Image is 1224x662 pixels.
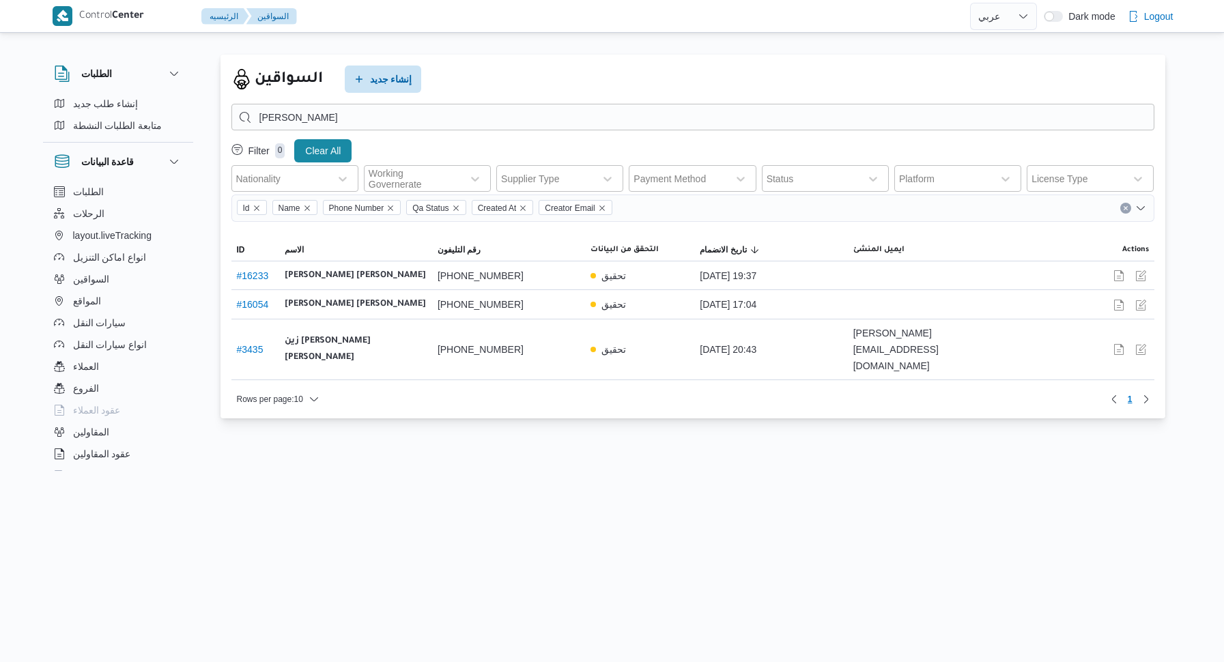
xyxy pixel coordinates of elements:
[237,200,267,215] span: Id
[1122,391,1138,407] button: Page 1 of 1
[386,204,395,212] button: Remove Phone Number from selection in this group
[294,139,352,162] button: Clear All
[73,249,147,265] span: انواع اماكن التنزيل
[255,68,323,91] h2: السواقين
[1128,391,1133,407] span: 1
[48,290,188,312] button: المواقع
[73,227,152,244] span: layout.liveTracking
[438,341,524,358] span: [PHONE_NUMBER]
[412,201,449,216] span: Qa Status
[634,173,706,184] div: Payment Method
[73,117,162,134] span: متابعة الطلبات النشطة
[54,66,182,82] button: الطلبات
[48,181,188,203] button: الطلبات
[73,96,139,112] span: إنشاء طلب جديد
[48,312,188,334] button: سيارات النقل
[48,356,188,377] button: العملاء
[323,200,401,215] span: Phone Number
[253,204,261,212] button: Remove Id from selection in this group
[1138,391,1154,407] button: Next page
[601,268,626,284] p: تحقيق
[231,391,325,407] button: Rows per page:10
[750,244,760,255] svg: Sorted in descending order
[275,143,285,158] p: 0
[853,244,905,255] span: ايميل المنشئ
[81,154,134,170] h3: قاعدة البيانات
[700,244,746,255] span: تاريخ الانضمام; Sorted in descending order
[1120,203,1131,214] button: Clear input
[14,607,57,648] iframe: chat widget
[236,173,281,184] div: Nationality
[767,173,794,184] div: Status
[237,391,303,407] span: Rows per page : 10
[231,239,279,261] button: ID
[81,66,112,82] h3: الطلبات
[1122,3,1179,30] button: Logout
[700,341,756,358] span: [DATE] 20:43
[48,421,188,443] button: المقاولين
[438,244,481,255] span: رقم التليفون
[1031,173,1087,184] div: License Type
[48,268,188,290] button: السواقين
[48,443,188,465] button: عقود المقاولين
[73,205,104,222] span: الرحلات
[48,225,188,246] button: layout.liveTracking
[545,201,595,216] span: Creator Email
[73,446,131,462] span: عقود المقاولين
[279,201,300,216] span: Name
[43,93,193,142] div: الطلبات
[54,154,182,170] button: قاعدة البيانات
[1063,11,1115,22] span: Dark mode
[279,239,432,261] button: الاسم
[112,11,144,22] b: Center
[285,333,427,366] b: زين [PERSON_NAME] [PERSON_NAME]
[370,71,412,87] span: إنشاء جديد
[438,268,524,284] span: [PHONE_NUMBER]
[1135,203,1146,214] button: Open list of options
[237,344,264,355] a: #3435
[73,184,104,200] span: الطلبات
[73,358,99,375] span: العملاء
[48,465,188,487] button: اجهزة التليفون
[237,299,269,310] a: #16054
[231,104,1154,130] input: Search...
[598,204,606,212] button: Remove Creator Email from selection in this group
[48,246,188,268] button: انواع اماكن التنزيل
[406,200,466,215] span: Qa Status
[243,201,250,216] span: Id
[432,239,585,261] button: رقم التليفون
[285,296,426,313] b: [PERSON_NAME] [PERSON_NAME]
[303,204,311,212] button: Remove Name from selection in this group
[285,268,426,284] b: [PERSON_NAME] [PERSON_NAME]
[48,203,188,225] button: الرحلات
[472,200,534,215] span: Created At
[201,8,249,25] button: الرئيسيه
[73,467,130,484] span: اجهزة التليفون
[700,268,756,284] span: [DATE] 19:37
[73,336,147,353] span: انواع سيارات النقل
[1106,391,1122,407] button: Previous page
[519,204,527,212] button: Remove Created At from selection in this group
[329,201,384,216] span: Phone Number
[48,377,188,399] button: الفروع
[285,244,304,255] span: الاسم
[478,201,517,216] span: Created At
[1122,244,1149,255] span: Actions
[539,200,612,215] span: Creator Email
[601,341,626,358] p: تحقيق
[345,66,421,93] button: إنشاء جديد
[853,325,995,374] span: [PERSON_NAME][EMAIL_ADDRESS][DOMAIN_NAME]
[48,334,188,356] button: انواع سيارات النقل
[43,181,193,476] div: قاعدة البيانات
[48,399,188,421] button: عقود العملاء
[237,270,269,281] a: #16233
[438,296,524,313] span: [PHONE_NUMBER]
[501,173,559,184] div: Supplier Type
[73,402,121,418] span: عقود العملاء
[237,244,245,255] span: ID
[53,6,72,26] img: X8yXhbKr1z7QwAAAABJRU5ErkJggg==
[369,168,456,190] div: Working Governerate
[248,145,270,156] p: Filter
[601,296,626,313] p: تحقيق
[700,296,756,313] span: [DATE] 17:04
